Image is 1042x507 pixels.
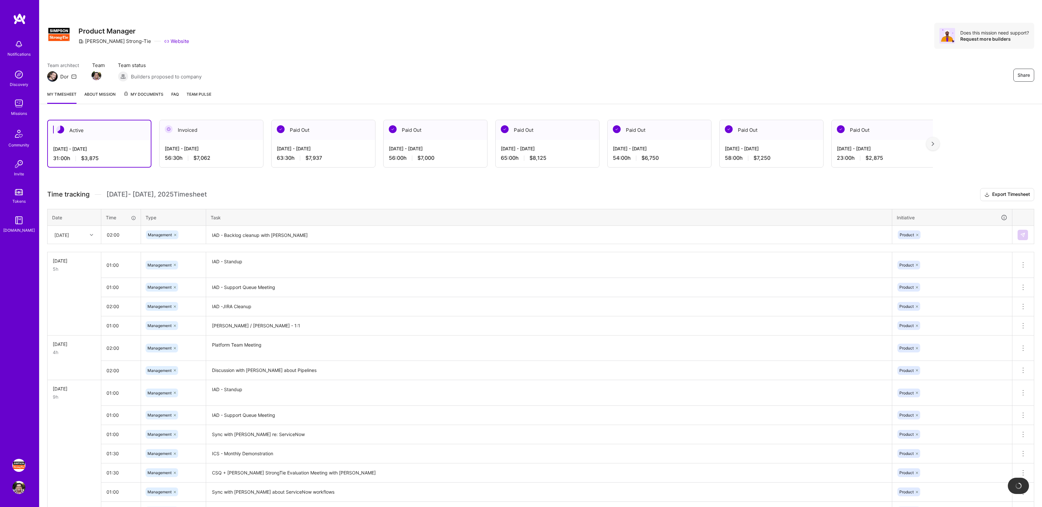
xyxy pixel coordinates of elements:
[207,226,891,244] textarea: IAD - Backlog cleanup with [PERSON_NAME]
[101,279,141,296] input: HH:MM
[207,298,891,316] textarea: IAD -JIRA Cleanup
[160,120,263,140] div: Invoiced
[207,381,891,405] textarea: IAD - Standup
[101,406,141,424] input: HH:MM
[193,155,210,161] span: $7,062
[980,188,1034,201] button: Export Timesheet
[277,145,370,152] div: [DATE] - [DATE]
[47,91,77,104] a: My timesheet
[899,432,914,437] span: Product
[165,145,258,152] div: [DATE] - [DATE]
[53,257,96,264] div: [DATE]
[56,126,64,133] img: Active
[148,263,172,267] span: Management
[272,120,375,140] div: Paid Out
[123,91,163,104] a: My Documents
[54,231,69,238] div: [DATE]
[48,209,101,226] th: Date
[187,91,211,104] a: Team Pulse
[207,426,891,444] textarea: Sync with [PERSON_NAME] re: ServiceNow
[12,158,25,171] img: Invite
[13,13,26,25] img: logo
[118,62,202,69] span: Team status
[165,155,258,161] div: 56:30 h
[984,191,990,198] i: icon Download
[837,125,845,133] img: Paid Out
[899,346,914,350] span: Product
[15,189,23,195] img: tokens
[12,97,25,110] img: teamwork
[148,451,172,456] span: Management
[207,317,891,335] textarea: [PERSON_NAME] / [PERSON_NAME] - 1:1
[123,91,163,98] span: My Documents
[90,233,93,237] i: icon Chevron
[725,125,733,133] img: Paid Out
[496,120,599,140] div: Paid Out
[206,209,892,226] th: Task
[11,126,27,142] img: Community
[277,125,285,133] img: Paid Out
[148,346,172,350] span: Management
[141,209,206,226] th: Type
[12,38,25,51] img: bell
[960,30,1029,36] div: Does this mission need support?
[832,120,935,140] div: Paid Out
[207,464,891,482] textarea: CSQ + [PERSON_NAME] StrongTie Evaluation Meeting with [PERSON_NAME]
[529,155,546,161] span: $8,125
[899,304,914,309] span: Product
[47,71,58,82] img: Team Architect
[900,232,914,237] span: Product
[101,362,141,379] input: HH:MM
[1013,69,1034,82] button: Share
[720,120,823,140] div: Paid Out
[3,227,35,234] div: [DOMAIN_NAME]
[101,384,141,402] input: HH:MM
[725,145,818,152] div: [DATE] - [DATE]
[12,481,25,494] img: User Avatar
[899,451,914,456] span: Product
[207,362,891,379] textarea: Discussion with [PERSON_NAME] about Pipelines
[101,256,141,274] input: HH:MM
[81,155,99,162] span: $3,875
[899,489,914,494] span: Product
[78,27,189,35] h3: Product Manager
[101,464,141,481] input: HH:MM
[389,145,482,152] div: [DATE] - [DATE]
[305,155,322,161] span: $7,937
[7,51,31,58] div: Notifications
[148,232,172,237] span: Management
[837,155,930,161] div: 23:00 h
[899,263,914,267] span: Product
[613,155,706,161] div: 54:00 h
[501,155,594,161] div: 65:00 h
[101,445,141,462] input: HH:MM
[613,145,706,152] div: [DATE] - [DATE]
[389,155,482,161] div: 56:00 h
[207,336,891,361] textarea: Platform Team Meeting
[725,155,818,161] div: 58:00 h
[171,91,179,104] a: FAQ
[11,481,27,494] a: User Avatar
[92,71,101,80] img: Team Member Avatar
[148,391,172,395] span: Management
[960,36,1029,42] div: Request more builders
[84,91,116,104] a: About Mission
[1018,72,1030,78] span: Share
[148,368,172,373] span: Management
[48,120,151,140] div: Active
[102,226,140,243] input: HH:MM
[14,171,24,177] div: Invite
[60,73,69,80] div: Dor
[207,279,891,296] textarea: IAD - Support Queue Meeting
[101,426,141,443] input: HH:MM
[11,110,27,117] div: Missions
[101,317,141,334] input: HH:MM
[164,38,189,45] a: Website
[501,125,509,133] img: Paid Out
[148,489,172,494] span: Management
[47,190,90,199] span: Time tracking
[12,198,26,205] div: Tokens
[277,155,370,161] div: 63:30 h
[207,483,891,501] textarea: Sync with [PERSON_NAME] about ServiceNow workflows
[101,339,141,357] input: HH:MM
